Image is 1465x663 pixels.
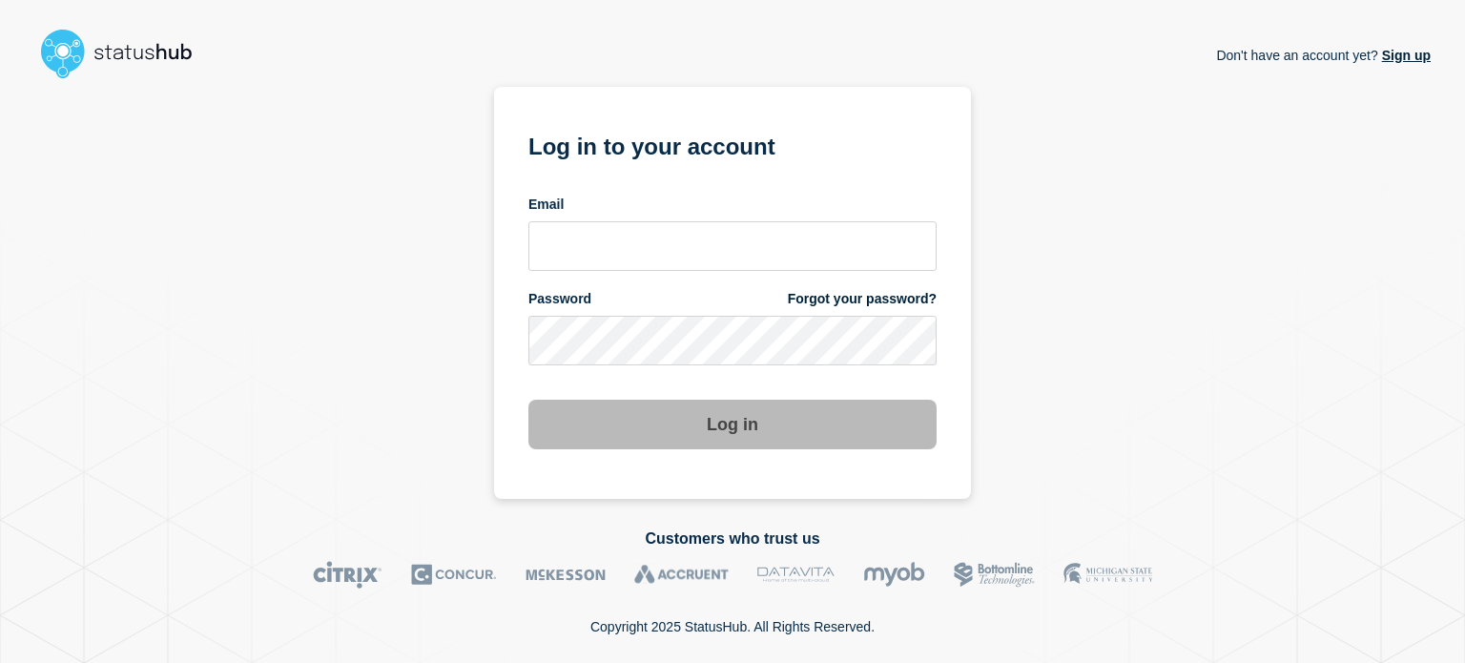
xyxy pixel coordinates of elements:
img: Accruent logo [634,561,729,589]
p: Don't have an account yet? [1216,32,1431,78]
img: Bottomline logo [954,561,1035,589]
img: MSU logo [1063,561,1152,589]
a: Forgot your password? [788,290,937,308]
input: email input [528,221,937,271]
h2: Customers who trust us [34,530,1431,548]
a: Sign up [1378,48,1431,63]
img: DataVita logo [757,561,835,589]
span: Password [528,290,591,308]
img: Concur logo [411,561,497,589]
img: Citrix logo [313,561,382,589]
img: myob logo [863,561,925,589]
p: Copyright 2025 StatusHub. All Rights Reserved. [590,619,875,634]
img: StatusHub logo [34,23,216,84]
button: Log in [528,400,937,449]
span: Email [528,196,564,214]
input: password input [528,316,937,365]
img: McKesson logo [526,561,606,589]
h1: Log in to your account [528,127,937,162]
